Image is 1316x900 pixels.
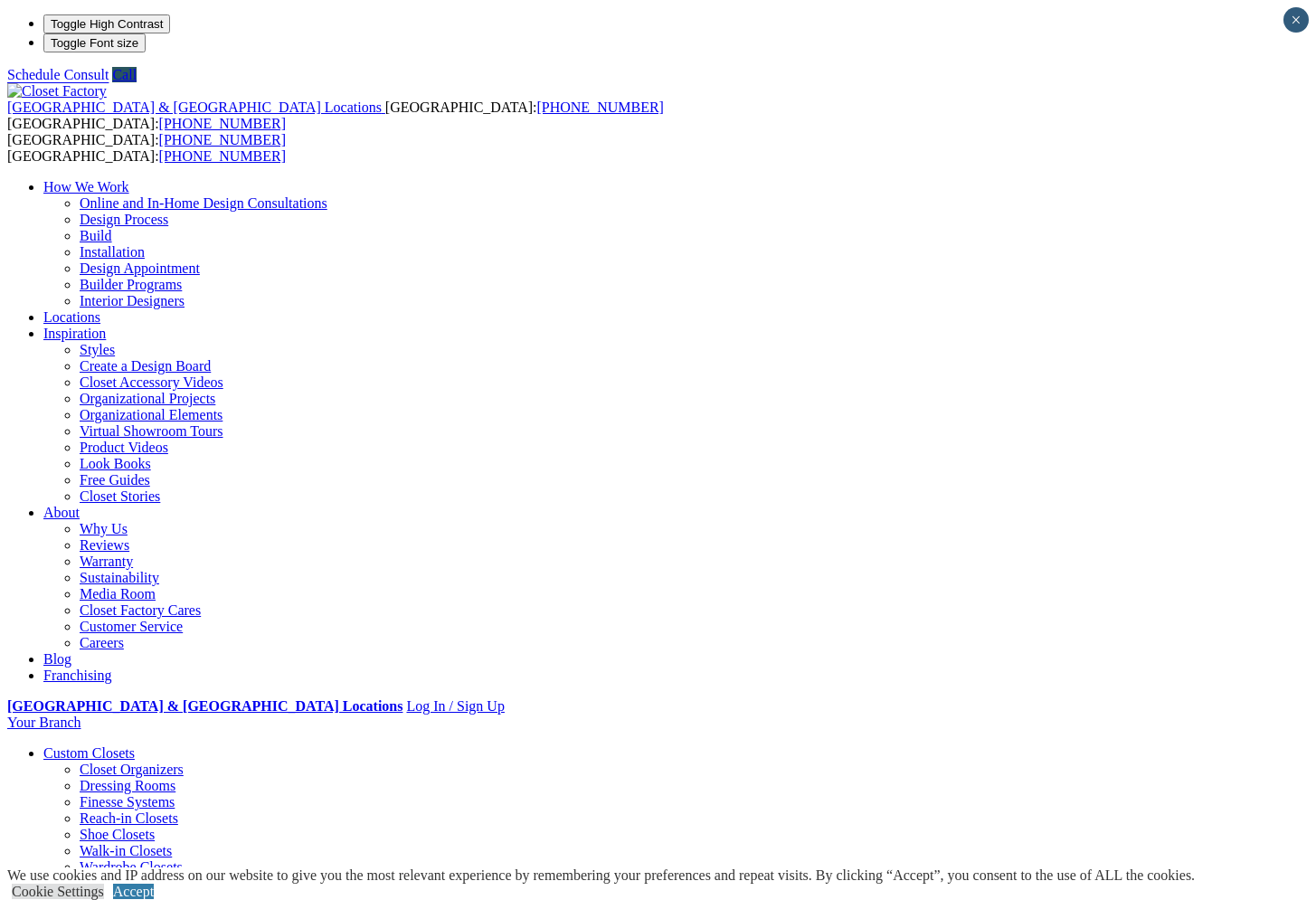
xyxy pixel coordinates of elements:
[80,859,183,875] a: Wardrobe Closets
[7,99,664,131] span: [GEOGRAPHIC_DATA]: [GEOGRAPHIC_DATA]:
[80,342,115,357] a: Styles
[80,423,223,439] a: Virtual Showroom Tours
[43,14,170,33] button: Toggle High Contrast
[80,374,223,390] a: Closet Accessory Videos
[1283,7,1309,33] button: Close
[80,635,124,650] a: Careers
[43,326,106,341] a: Inspiration
[113,884,154,899] a: Accept
[80,521,128,536] a: Why Us
[12,884,104,899] a: Cookie Settings
[80,810,178,826] a: Reach-in Closets
[51,36,138,50] span: Toggle Font size
[43,745,135,761] a: Custom Closets
[43,505,80,520] a: About
[43,668,112,683] a: Franchising
[80,778,175,793] a: Dressing Rooms
[80,602,201,618] a: Closet Factory Cares
[80,488,160,504] a: Closet Stories
[80,261,200,276] a: Design Appointment
[80,358,211,374] a: Create a Design Board
[80,619,183,634] a: Customer Service
[80,586,156,602] a: Media Room
[7,715,80,730] a: Your Branch
[7,99,385,115] a: [GEOGRAPHIC_DATA] & [GEOGRAPHIC_DATA] Locations
[80,407,222,422] a: Organizational Elements
[7,99,382,115] span: [GEOGRAPHIC_DATA] & [GEOGRAPHIC_DATA] Locations
[80,244,145,260] a: Installation
[80,554,133,569] a: Warranty
[80,391,215,406] a: Organizational Projects
[80,794,175,810] a: Finesse Systems
[7,83,107,99] img: Closet Factory
[80,762,184,777] a: Closet Organizers
[80,440,168,455] a: Product Videos
[112,67,137,82] a: Call
[80,277,182,292] a: Builder Programs
[536,99,663,115] a: [PHONE_NUMBER]
[43,33,146,52] button: Toggle Font size
[80,472,150,488] a: Free Guides
[7,867,1195,884] div: We use cookies and IP address on our website to give you the most relevant experience by remember...
[80,293,185,308] a: Interior Designers
[80,827,155,842] a: Shoe Closets
[43,179,129,194] a: How We Work
[159,132,286,147] a: [PHONE_NUMBER]
[51,17,163,31] span: Toggle High Contrast
[7,67,109,82] a: Schedule Consult
[80,228,112,243] a: Build
[7,698,402,714] a: [GEOGRAPHIC_DATA] & [GEOGRAPHIC_DATA] Locations
[80,195,327,211] a: Online and In-Home Design Consultations
[80,456,151,471] a: Look Books
[80,212,168,227] a: Design Process
[159,116,286,131] a: [PHONE_NUMBER]
[80,537,129,553] a: Reviews
[159,148,286,164] a: [PHONE_NUMBER]
[7,132,286,164] span: [GEOGRAPHIC_DATA]: [GEOGRAPHIC_DATA]:
[43,309,100,325] a: Locations
[80,570,159,585] a: Sustainability
[43,651,71,667] a: Blog
[80,843,172,858] a: Walk-in Closets
[406,698,504,714] a: Log In / Sign Up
